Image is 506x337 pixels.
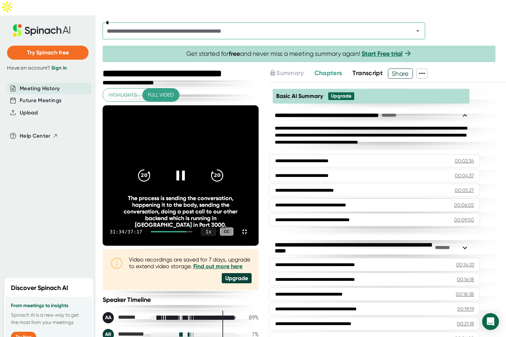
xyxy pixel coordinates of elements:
[331,93,351,99] div: Upgrade
[51,65,67,71] a: Sign in
[413,26,423,36] button: Open
[103,296,259,304] div: Speaker Timeline
[269,68,304,78] button: Summary
[7,46,89,60] button: Try Spinach free
[455,172,474,179] div: 00:04:37
[352,68,383,78] button: Transcript
[352,69,383,77] span: Transcript
[7,65,89,71] div: Have an account?
[142,88,179,101] button: Full video
[20,85,60,93] button: Meeting History
[186,50,412,58] span: Get started for and never miss a meeting summary again!
[457,320,474,327] div: 00:21:18
[388,67,413,80] span: Share
[129,256,252,270] div: Video recordings are saved for 7 days, upgrade to extend video storage.
[454,201,474,209] div: 00:06:05
[118,195,243,228] div: The process is sending the conversation, happening it to the body, sending the conversation, doin...
[110,229,142,234] div: 31:34 / 37:17
[482,313,499,330] div: Open Intercom Messenger
[20,109,38,117] button: Upload
[455,157,474,164] div: 00:02:34
[456,261,474,268] div: 00:14:33
[314,69,342,77] span: Chapters
[456,291,474,298] div: 00:18:38
[220,227,233,236] div: CC
[362,50,402,58] a: Start Free trial
[457,305,474,312] div: 00:19:19
[201,228,216,236] div: 1 x
[27,49,69,56] span: Try Spinach free
[103,312,145,323] div: Ali Ajam
[148,91,174,99] span: Full video
[314,68,342,78] button: Chapters
[20,97,61,105] button: Future Meetings
[454,216,474,223] div: 00:09:50
[11,311,87,326] p: Spinach AI is a new way to get the most from your meetings
[455,187,474,194] div: 00:05:27
[20,132,51,140] span: Help Center
[193,263,242,270] a: Find out more here
[276,93,323,99] span: Basic AI Summary
[11,303,87,309] h3: From meetings to insights
[20,132,58,140] button: Help Center
[276,69,304,77] span: Summary
[241,314,259,321] div: 89 %
[109,91,137,99] span: Highlights
[388,68,413,79] button: Share
[103,88,143,101] button: Highlights
[11,283,68,293] h2: Discover Spinach AI
[457,276,474,283] div: 00:16:18
[222,273,252,283] div: Upgrade
[103,312,114,323] div: AA
[229,50,240,58] b: free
